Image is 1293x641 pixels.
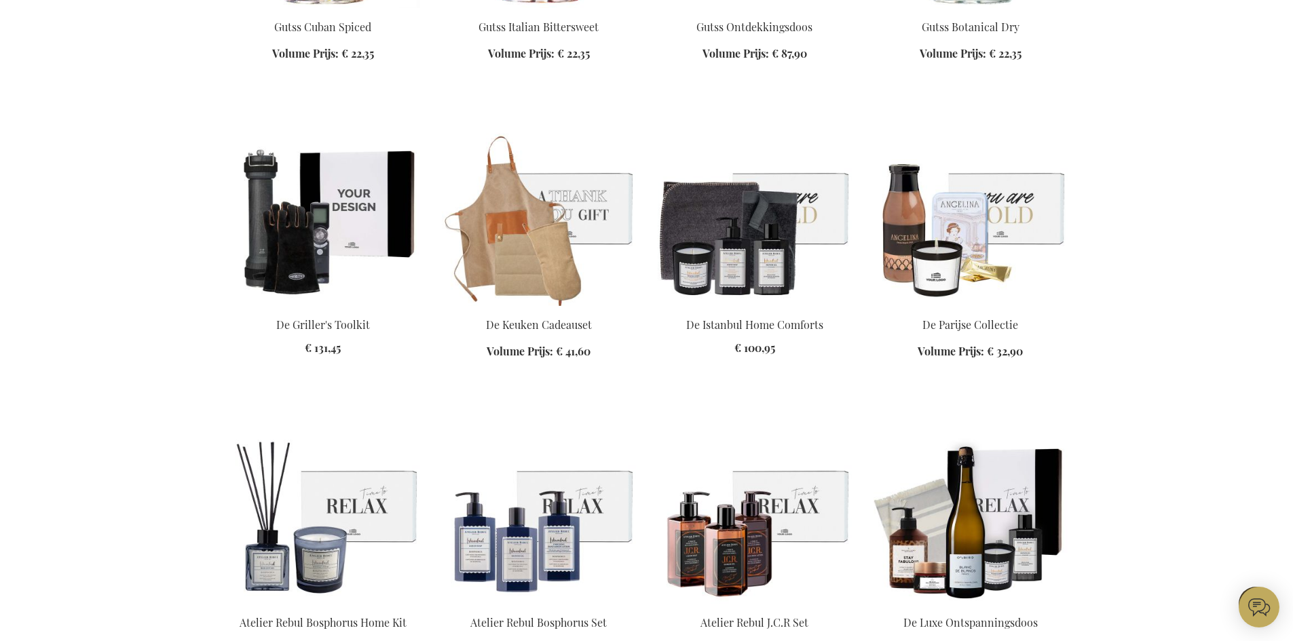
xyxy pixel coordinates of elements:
a: Gutss Cuban Spiced [274,20,371,34]
img: Atelier Rebul Bosphorus Home Kit [226,414,420,604]
span: € 87,90 [772,46,807,60]
img: The Parisian Collection [874,116,1068,306]
span: Volume Prijs: [918,344,984,358]
a: Atelier Rebul J.C.R Set [658,598,852,611]
a: Volume Prijs: € 32,90 [918,344,1023,360]
img: The Istanbul Home Comforts [658,116,852,306]
span: € 100,95 [734,341,775,355]
img: The Kitchen Gift Set [442,116,636,306]
a: Volume Prijs: € 41,60 [487,344,591,360]
a: The Istanbul Home Comforts [658,300,852,313]
img: De Griller's Toolkit [226,116,420,306]
iframe: belco-activator-frame [1239,587,1279,627]
a: Atelier Rebul Bosphorus Set [470,615,607,629]
a: Atelier Rebul Bosphorus Home Kit [226,598,420,611]
span: € 22,35 [341,46,374,60]
a: De Keuken Cadeauset [486,317,592,332]
span: € 22,35 [989,46,1022,60]
a: Volume Prijs: € 87,90 [702,46,807,62]
a: Atelier Rebul Bosphorus Home Kit [240,615,407,629]
a: Gutss Italian Bittersweet [442,3,636,16]
a: Volume Prijs: € 22,35 [272,46,374,62]
span: € 32,90 [987,344,1023,358]
img: Atelier Rebul J.C.R Set [658,414,852,604]
a: The Kitchen Gift Set [442,300,636,313]
a: De Luxe Ontspanningsdoos [903,615,1038,629]
a: Gutss Ontdekkingsdoos [658,3,852,16]
a: Gutss Italian Bittersweet [479,20,599,34]
img: De Luxe Ontspanningsdoos [874,414,1068,604]
span: Volume Prijs: [487,344,553,358]
a: Gutss Botanical Dry [922,20,1019,34]
a: Gutss Ontdekkingsdoos [696,20,812,34]
img: Atelier Rebul Bosphorus Set [442,414,636,604]
a: De Luxe Ontspanningsdoos [874,598,1068,611]
span: Volume Prijs: [702,46,769,60]
a: Atelier Rebul J.C.R Set [700,615,808,629]
a: Atelier Rebul Bosphorus Set [442,598,636,611]
a: Volume Prijs: € 22,35 [920,46,1022,62]
a: Volume Prijs: € 22,35 [488,46,590,62]
a: Gutss Cuban Spiced [226,3,420,16]
a: De Istanbul Home Comforts [686,317,823,332]
span: Volume Prijs: [272,46,339,60]
a: The Parisian Collection [874,300,1068,313]
a: Gutss Botanical Dry [874,3,1068,16]
span: € 22,35 [557,46,590,60]
a: De Parijse Collectie [922,317,1018,332]
span: Volume Prijs: [488,46,555,60]
span: € 41,60 [556,344,591,358]
span: Volume Prijs: [920,46,986,60]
